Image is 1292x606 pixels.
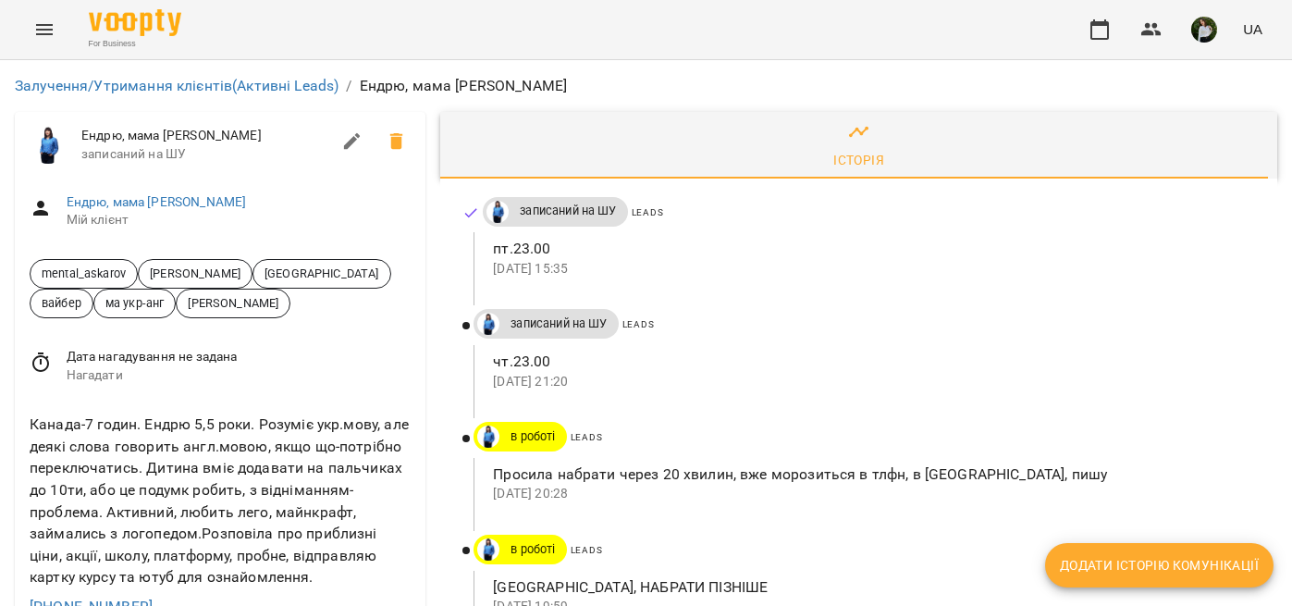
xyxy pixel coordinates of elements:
[253,265,390,282] span: [GEOGRAPHIC_DATA]
[571,545,603,555] span: Leads
[31,265,137,282] span: mental_askarov
[499,541,566,558] span: в роботі
[493,464,1248,486] p: Просила набрати через 20 хвилин, вже морозиться в тлфн, в [GEOGRAPHIC_DATA], пишу
[493,238,1248,260] p: пт.23.00
[474,426,499,448] a: Дащенко Аня
[486,201,509,223] img: Дащенко Аня
[493,373,1248,391] p: [DATE] 21:20
[67,366,412,385] span: Нагадати
[89,9,181,36] img: Voopty Logo
[1236,12,1270,46] button: UA
[81,127,330,145] span: Ендрю, мама [PERSON_NAME]
[30,127,67,164] img: Дащенко Аня
[474,538,499,561] a: Дащенко Аня
[632,207,664,217] span: Leads
[177,294,289,312] span: [PERSON_NAME]
[474,313,499,335] a: Дащенко Аня
[493,260,1248,278] p: [DATE] 15:35
[499,315,618,332] span: записаний на ШУ
[493,485,1248,503] p: [DATE] 20:28
[67,194,247,209] a: Ендрю, мама [PERSON_NAME]
[1045,543,1274,587] button: Додати історію комунікації
[67,211,412,229] span: Мій клієнт
[31,294,92,312] span: вайбер
[483,201,509,223] a: Дащенко Аня
[15,77,338,94] a: Залучення/Утримання клієнтів(Активні Leads)
[571,432,603,442] span: Leads
[1191,17,1217,43] img: 6b662c501955233907b073253d93c30f.jpg
[477,538,499,561] img: Дащенко Аня
[499,428,566,445] span: в роботі
[26,410,414,592] div: Канада-7 годин. Ендрю 5,5 роки. Розуміє укр.мову, але деякі слова говорить англ.мовою, якщо що-по...
[346,75,351,97] li: /
[493,576,1248,599] p: [GEOGRAPHIC_DATA], НАБРАТИ ПІЗНІШЕ
[139,265,252,282] span: [PERSON_NAME]
[15,75,1277,97] nav: breadcrumb
[1060,554,1259,576] span: Додати історію комунікації
[477,313,499,335] img: Дащенко Аня
[89,38,181,50] span: For Business
[67,348,412,366] span: Дата нагадування не задана
[1243,19,1262,39] span: UA
[493,351,1248,373] p: чт.23.00
[833,149,884,171] div: Історія
[22,7,67,52] button: Menu
[360,75,568,97] p: Ендрю, мама [PERSON_NAME]
[94,294,175,312] span: ма укр-анг
[622,319,655,329] span: Leads
[509,203,627,219] span: записаний на ШУ
[81,145,330,164] span: записаний на ШУ
[477,426,499,448] img: Дащенко Аня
